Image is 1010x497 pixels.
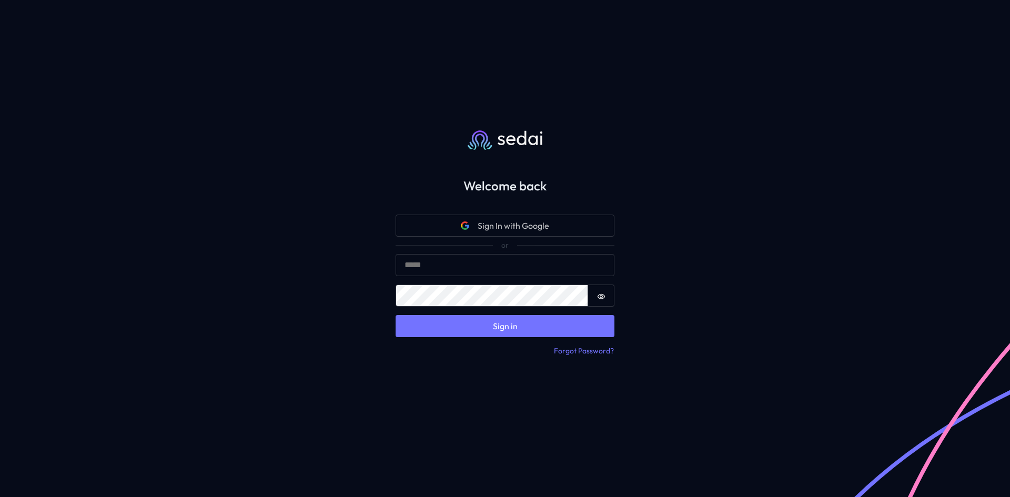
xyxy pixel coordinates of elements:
[396,315,614,337] button: Sign in
[396,215,614,237] button: Google iconSign In with Google
[588,285,614,307] button: Show password
[478,219,549,232] span: Sign In with Google
[379,178,631,194] h2: Welcome back
[461,221,469,230] svg: Google icon
[553,346,614,357] button: Forgot Password?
